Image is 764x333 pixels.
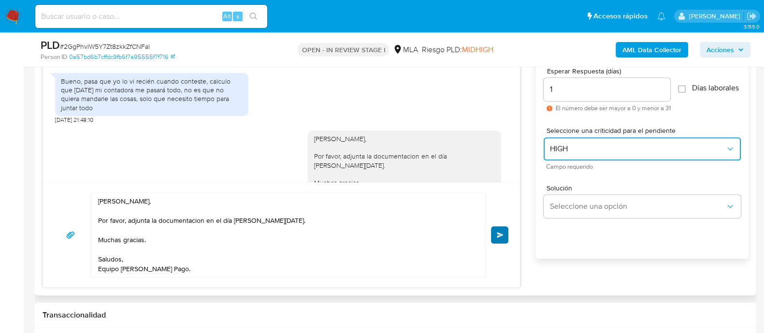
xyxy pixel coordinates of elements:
div: MLA [393,44,418,55]
button: AML Data Collector [616,42,688,58]
span: Esperar Respuesta (días) [547,68,673,75]
p: OPEN - IN REVIEW STAGE I [298,43,389,57]
button: Seleccione una opción [544,195,741,218]
h1: Transaccionalidad [43,310,749,320]
span: Alt [223,12,231,21]
span: # 2GgPhvlW5Y7Zt8zkkZfCNFal [60,42,150,51]
button: Acciones [700,42,750,58]
b: Person ID [41,53,67,61]
input: days_to_wait [544,83,670,96]
span: MIDHIGH [461,44,493,55]
button: HIGH [544,137,741,160]
span: Enviar [497,232,504,238]
b: AML Data Collector [622,42,681,58]
span: s [236,12,239,21]
span: Seleccione una criticidad para el pendiente [547,127,744,134]
input: Días laborales [678,85,686,93]
b: PLD [41,37,60,53]
a: Notificaciones [657,12,665,20]
a: Salir [747,11,757,21]
button: Enviar [491,226,508,244]
span: Solución [547,185,744,191]
span: Días laborales [692,83,738,93]
span: HIGH [549,144,725,154]
div: [PERSON_NAME], Por favor, adjunta la documentacion en el día [PERSON_NAME][DATE]. Muchas gracias.... [314,134,495,214]
span: El número debe ser mayor a 0 y menor a 31 [555,105,670,112]
input: Buscar usuario o caso... [35,10,267,23]
span: Acciones [706,42,734,58]
p: marielabelen.cragno@mercadolibre.com [689,12,743,21]
div: Bueno, pasa que yo lo vi recién cuando conteste, calculo que [DATE] mi contadora me pasará todo, ... [61,77,243,112]
span: Seleccione una opción [549,202,725,211]
button: search-icon [244,10,263,23]
span: [DATE] 21:48:10 [55,116,93,124]
a: 0a57bd6b7cffdc9fb6f7a95555f7f716 [69,53,175,61]
span: 3.155.0 [743,23,759,30]
span: Accesos rápidos [593,11,648,21]
span: Riesgo PLD: [421,44,493,55]
span: Campo requerido [546,164,743,169]
textarea: [PERSON_NAME], Por favor, adjunta la documentacion en el día [PERSON_NAME][DATE]. Muchas gracias.... [98,193,474,277]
